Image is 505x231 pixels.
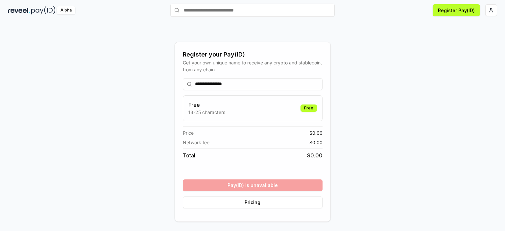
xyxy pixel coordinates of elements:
div: Free [301,104,317,112]
button: Pricing [183,196,323,208]
span: Network fee [183,139,209,146]
h3: Free [188,101,225,109]
p: 13-25 characters [188,109,225,116]
span: $ 0.00 [309,129,323,136]
span: $ 0.00 [309,139,323,146]
span: Total [183,151,195,159]
div: Alpha [57,6,75,14]
img: pay_id [31,6,56,14]
span: Price [183,129,194,136]
div: Register your Pay(ID) [183,50,323,59]
div: Get your own unique name to receive any crypto and stablecoin, from any chain [183,59,323,73]
button: Register Pay(ID) [433,4,480,16]
span: $ 0.00 [307,151,323,159]
img: reveel_dark [8,6,30,14]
